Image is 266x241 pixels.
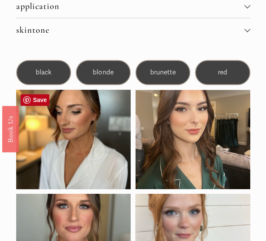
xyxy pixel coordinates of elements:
a: Pin it! [20,94,49,106]
span: blonde [93,68,113,76]
span: red [218,68,227,76]
span: skintone [16,25,244,35]
a: Book Us [2,105,19,152]
button: skintone [16,18,250,42]
span: black [36,68,51,76]
span: application [16,1,244,11]
span: brunette [150,68,176,76]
